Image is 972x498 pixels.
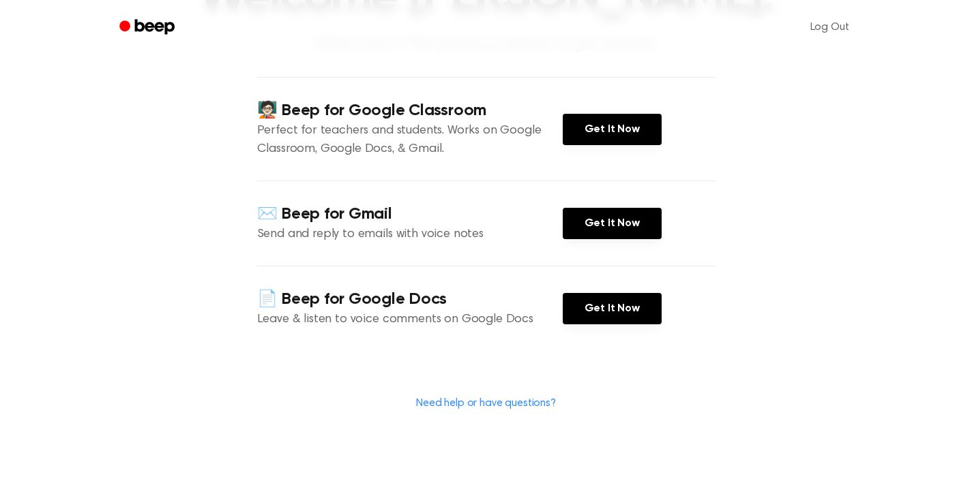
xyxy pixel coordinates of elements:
p: Send and reply to emails with voice notes [257,225,563,244]
h4: 🧑🏻‍🏫 Beep for Google Classroom [257,99,563,122]
p: Leave & listen to voice comments on Google Docs [257,311,563,329]
a: Beep [110,14,187,41]
h4: ✉️ Beep for Gmail [257,203,563,225]
a: Get It Now [563,293,662,324]
h4: 📄 Beep for Google Docs [257,288,563,311]
a: Get It Now [563,208,662,239]
a: Get It Now [563,114,662,145]
p: Perfect for teachers and students. Works on Google Classroom, Google Docs, & Gmail. [257,122,563,159]
a: Need help or have questions? [416,398,556,409]
a: Log Out [797,11,863,44]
